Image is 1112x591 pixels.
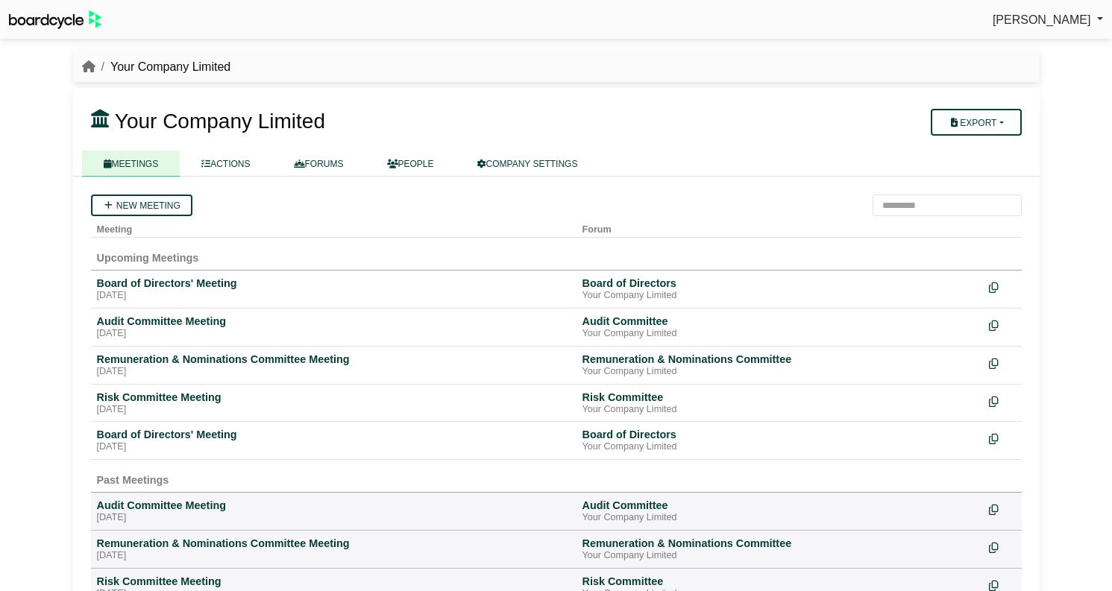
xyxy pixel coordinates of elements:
[582,550,977,562] div: Your Company Limited
[989,499,1016,519] div: Make a copy
[582,428,977,441] div: Board of Directors
[365,151,456,177] a: PEOPLE
[97,428,571,453] a: Board of Directors' Meeting [DATE]
[97,315,571,328] div: Audit Committee Meeting
[993,10,1103,30] a: [PERSON_NAME]
[582,537,977,550] div: Remuneration & Nominations Committee
[989,428,1016,448] div: Make a copy
[97,441,571,453] div: [DATE]
[582,315,977,328] div: Audit Committee
[582,512,977,524] div: Your Company Limited
[582,276,977,290] div: Board of Directors
[582,276,977,302] a: Board of Directors Your Company Limited
[97,391,571,416] a: Risk Committee Meeting [DATE]
[582,366,977,378] div: Your Company Limited
[97,428,571,441] div: Board of Directors' Meeting
[989,276,1016,297] div: Make a copy
[97,315,571,340] a: Audit Committee Meeting [DATE]
[97,512,571,524] div: [DATE]
[582,290,977,302] div: Your Company Limited
[97,404,571,416] div: [DATE]
[989,537,1016,557] div: Make a copy
[582,499,977,512] div: Audit Committee
[993,13,1091,26] span: [PERSON_NAME]
[577,216,983,238] th: Forum
[115,110,325,133] span: Your Company Limited
[582,391,977,416] a: Risk Committee Your Company Limited
[97,353,571,378] a: Remuneration & Nominations Committee Meeting [DATE]
[582,537,977,562] a: Remuneration & Nominations Committee Your Company Limited
[989,353,1016,373] div: Make a copy
[582,575,977,588] div: Risk Committee
[97,366,571,378] div: [DATE]
[91,460,1022,493] td: Past Meetings
[582,391,977,404] div: Risk Committee
[272,151,365,177] a: FORUMS
[91,195,192,216] a: New meeting
[582,499,977,524] a: Audit Committee Your Company Limited
[180,151,271,177] a: ACTIONS
[456,151,600,177] a: COMPANY SETTINGS
[97,276,571,290] div: Board of Directors' Meeting
[97,391,571,404] div: Risk Committee Meeting
[582,353,977,378] a: Remuneration & Nominations Committee Your Company Limited
[95,57,231,77] li: Your Company Limited
[931,109,1021,136] button: Export
[582,441,977,453] div: Your Company Limited
[97,328,571,340] div: [DATE]
[91,238,1022,271] td: Upcoming Meetings
[82,151,180,177] a: MEETINGS
[582,428,977,453] a: Board of Directors Your Company Limited
[91,216,577,238] th: Meeting
[989,315,1016,335] div: Make a copy
[582,404,977,416] div: Your Company Limited
[9,10,101,29] img: BoardcycleBlackGreen-aaafeed430059cb809a45853b8cf6d952af9d84e6e89e1f1685b34bfd5cb7d64.svg
[97,537,571,562] a: Remuneration & Nominations Committee Meeting [DATE]
[97,499,571,512] div: Audit Committee Meeting
[97,499,571,524] a: Audit Committee Meeting [DATE]
[97,290,571,302] div: [DATE]
[582,315,977,340] a: Audit Committee Your Company Limited
[582,353,977,366] div: Remuneration & Nominations Committee
[97,276,571,302] a: Board of Directors' Meeting [DATE]
[97,537,571,550] div: Remuneration & Nominations Committee Meeting
[82,57,231,77] nav: breadcrumb
[989,391,1016,411] div: Make a copy
[97,550,571,562] div: [DATE]
[97,353,571,366] div: Remuneration & Nominations Committee Meeting
[582,328,977,340] div: Your Company Limited
[97,575,571,588] div: Risk Committee Meeting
